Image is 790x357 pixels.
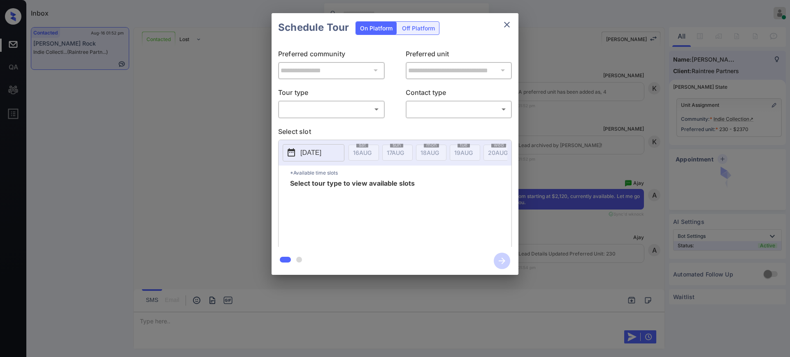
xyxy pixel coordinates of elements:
button: [DATE] [283,144,344,161]
p: Tour type [278,87,385,100]
p: Contact type [406,87,512,100]
button: close [499,16,515,33]
p: [DATE] [300,147,321,157]
div: On Platform [356,22,397,35]
h2: Schedule Tour [272,13,355,42]
span: Select tour type to view available slots [290,180,415,245]
p: Select slot [278,126,512,139]
p: Preferred unit [406,48,512,62]
p: Preferred community [278,48,385,62]
p: *Available time slots [290,165,511,180]
div: Off Platform [398,22,439,35]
